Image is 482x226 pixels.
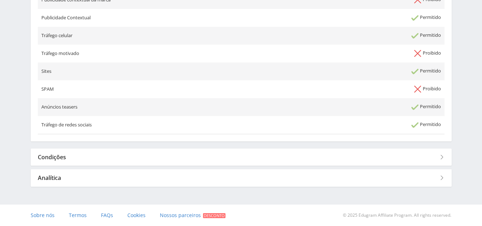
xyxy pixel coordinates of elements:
span: Nossos parceiros [160,212,201,219]
span: Sobre nós [31,212,55,219]
a: Nossos parceiros Desconto [160,205,225,226]
span: Cookies [127,212,146,219]
a: Cookies [127,205,146,226]
a: Sobre nós [31,205,55,226]
div: Analítica [31,169,452,186]
td: Sites [38,62,313,80]
td: Permitido [312,98,444,116]
span: FAQs [101,212,113,219]
a: Termos [69,205,87,226]
td: Proibido [312,80,444,98]
td: SPAM [38,80,313,98]
td: Permitido [312,9,444,27]
td: Proibido [312,45,444,62]
span: Desconto [203,213,225,218]
td: Anúncios teasers [38,98,313,116]
td: Publicidade Contextual [38,9,313,27]
td: Permitido [312,116,444,134]
td: Tráfego motivado [38,45,313,62]
div: Сondições [31,149,452,166]
td: Permitido [312,62,444,80]
td: Tráfego de redes sociais [38,116,313,134]
td: Tráfego celular [38,27,313,45]
span: Termos [69,212,87,219]
div: © 2025 Edugram Affiliate Program. All rights reserved. [244,205,451,226]
a: FAQs [101,205,113,226]
td: Permitido [312,27,444,45]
